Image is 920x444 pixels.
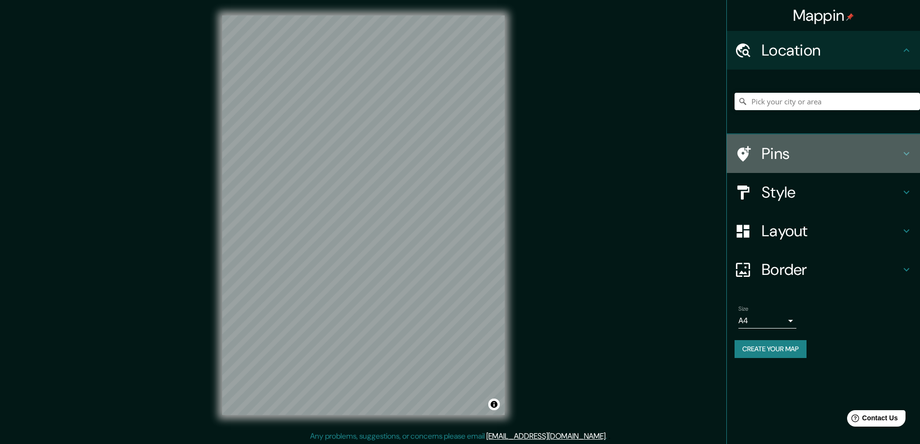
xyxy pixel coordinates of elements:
[609,430,610,442] div: .
[486,431,606,441] a: [EMAIL_ADDRESS][DOMAIN_NAME]
[738,305,749,313] label: Size
[727,250,920,289] div: Border
[738,313,796,329] div: A4
[735,340,807,358] button: Create your map
[846,13,854,21] img: pin-icon.png
[222,15,505,415] canvas: Map
[762,183,901,202] h4: Style
[762,41,901,60] h4: Location
[762,260,901,279] h4: Border
[762,144,901,163] h4: Pins
[735,93,920,110] input: Pick your city or area
[310,430,607,442] p: Any problems, suggestions, or concerns please email .
[793,6,854,25] h4: Mappin
[727,134,920,173] div: Pins
[834,406,909,433] iframe: Help widget launcher
[727,173,920,212] div: Style
[488,399,500,410] button: Toggle attribution
[727,212,920,250] div: Layout
[762,221,901,241] h4: Layout
[607,430,609,442] div: .
[727,31,920,70] div: Location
